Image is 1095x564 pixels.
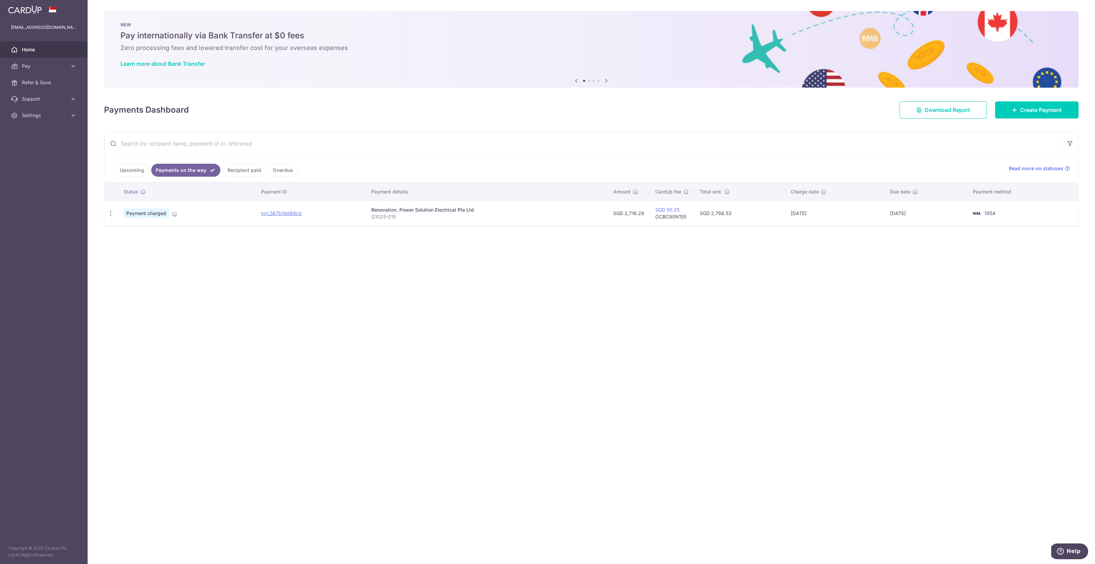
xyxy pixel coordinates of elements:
span: Refer & Save [22,79,67,86]
a: Recipient paid [223,164,266,177]
span: Due date [890,188,911,195]
iframe: Opens a widget where you can find more information [1051,543,1088,561]
a: SGD 50.25 [655,207,680,213]
span: Status [124,188,138,195]
td: [DATE] [785,201,885,226]
input: Search by recipient name, payment id or reference [104,133,1062,154]
span: Read more on statuses [1009,165,1063,172]
span: Total amt. [700,188,722,195]
td: SGD 2,716.28 [608,201,650,226]
h5: Pay internationally via Bank Transfer at $0 fees [120,30,1062,41]
a: txn_567b1dd69cb [261,210,302,216]
a: Overdue [268,164,297,177]
a: Upcoming [115,164,149,177]
p: Q1025-015 [371,213,602,220]
p: NEW [120,22,1062,27]
span: 1954 [984,210,995,216]
span: Support [22,96,67,102]
span: Charge date [791,188,819,195]
th: Payment ID [256,183,366,201]
a: Learn more about Bank Transfer [120,60,205,67]
th: Payment method [967,183,1078,201]
a: Create Payment [995,101,1079,118]
span: Amount [613,188,631,195]
img: Bank transfer banner [104,11,1079,88]
p: [EMAIL_ADDRESS][DOMAIN_NAME] [11,24,77,31]
span: Create Payment [1020,106,1062,114]
span: Settings [22,112,67,119]
span: Payment charged [124,209,169,218]
a: Payments on the way [151,164,220,177]
td: [DATE] [885,201,968,226]
h6: Zero processing fees and lowered transfer cost for your overseas expenses [120,44,1062,52]
th: Payment details [366,183,608,201]
a: Read more on statuses [1009,165,1070,172]
span: CardUp fee [655,188,681,195]
h4: Payments Dashboard [104,104,189,116]
div: Renovation. Power Solution Electrical Pte Ltd [371,206,602,213]
td: SGD 2,766.53 [694,201,785,226]
img: CardUp [8,5,42,14]
img: Bank Card [969,209,983,217]
span: Home [22,46,67,53]
span: Pay [22,63,67,70]
span: Download Report [925,106,970,114]
a: Download Report [900,101,987,118]
td: OCBC90N155 [650,201,694,226]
